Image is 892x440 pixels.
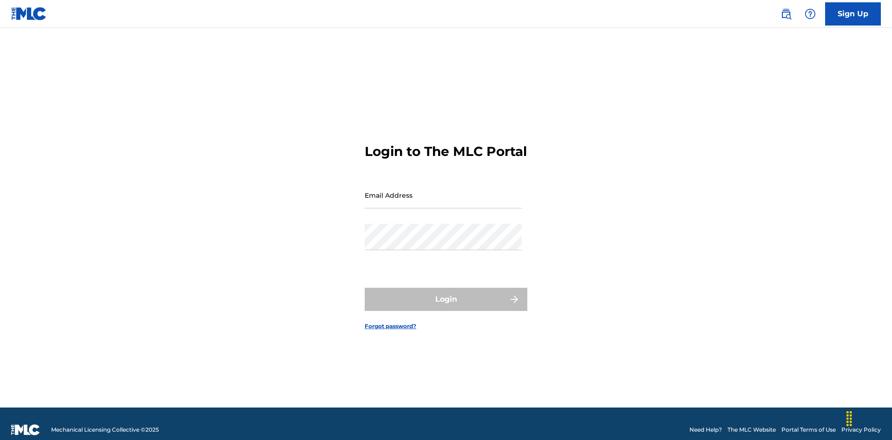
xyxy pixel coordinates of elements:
div: Drag [842,405,857,433]
img: logo [11,424,40,435]
div: Help [801,5,820,23]
h3: Login to The MLC Portal [365,143,527,160]
img: search [780,8,792,19]
span: Mechanical Licensing Collective © 2025 [51,426,159,434]
a: The MLC Website [728,426,776,434]
a: Portal Terms of Use [781,426,836,434]
a: Sign Up [825,2,881,26]
a: Need Help? [689,426,722,434]
a: Privacy Policy [841,426,881,434]
a: Forgot password? [365,322,416,330]
iframe: Chat Widget [846,395,892,440]
img: MLC Logo [11,7,47,20]
a: Public Search [777,5,795,23]
img: help [805,8,816,19]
